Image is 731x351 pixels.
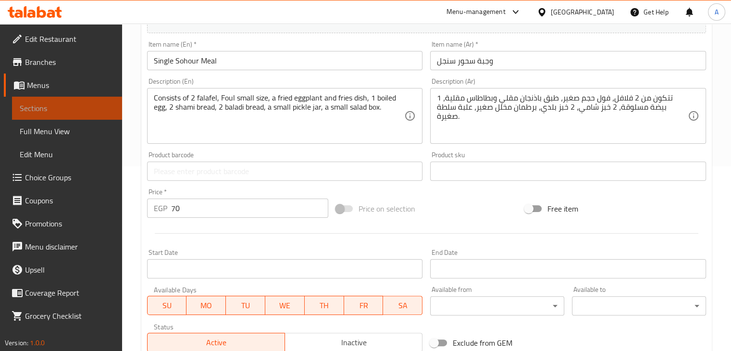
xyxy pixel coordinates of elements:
a: Edit Menu [12,143,122,166]
button: SU [147,296,187,315]
span: TH [309,299,340,313]
div: [GEOGRAPHIC_DATA] [551,7,614,17]
span: Exclude from GEM [453,337,512,349]
span: Choice Groups [25,172,114,183]
span: WE [269,299,301,313]
input: Enter name En [147,51,423,70]
span: MO [190,299,222,313]
span: Branches [25,56,114,68]
span: Version: [5,337,28,349]
span: Inactive [289,336,419,350]
div: ​ [572,296,706,315]
span: Menu disclaimer [25,241,114,252]
button: TU [226,296,265,315]
span: Full Menu View [20,125,114,137]
a: Menu disclaimer [4,235,122,258]
span: Sections [20,102,114,114]
a: Full Menu View [12,120,122,143]
span: Promotions [25,218,114,229]
span: Upsell [25,264,114,276]
div: ​ [430,296,564,315]
input: Please enter product sku [430,162,706,181]
span: Price on selection [359,203,415,214]
div: Menu-management [446,6,506,18]
button: TH [305,296,344,315]
span: Menus [27,79,114,91]
span: SU [151,299,183,313]
span: 1.0.0 [30,337,45,349]
span: Free item [547,203,578,214]
span: A [715,7,719,17]
span: TU [230,299,261,313]
a: Promotions [4,212,122,235]
span: Active [151,336,281,350]
span: SA [387,299,419,313]
span: Grocery Checklist [25,310,114,322]
input: Please enter price [171,199,328,218]
input: Enter name Ar [430,51,706,70]
a: Choice Groups [4,166,122,189]
span: FR [348,299,380,313]
a: Upsell [4,258,122,281]
a: Coupons [4,189,122,212]
button: WE [265,296,305,315]
span: Coupons [25,195,114,206]
a: Sections [12,97,122,120]
span: Coverage Report [25,287,114,299]
button: SA [383,296,422,315]
a: Grocery Checklist [4,304,122,327]
p: EGP [154,202,167,214]
span: Edit Menu [20,149,114,160]
button: MO [186,296,226,315]
span: Edit Restaurant [25,33,114,45]
a: Coverage Report [4,281,122,304]
button: FR [344,296,384,315]
a: Branches [4,50,122,74]
textarea: Consists of 2 falafel, Foul small size, a fried eggplant and fries dish, 1 boiled egg, 2 shami br... [154,93,405,139]
textarea: تتكون من 2 فلافل، فول حجم صغير، طبق باذنجان مقلي وبطاطاس مقلية، 1 بيضة مسلوقة، 2 خبز شامي، 2 خبز ... [437,93,688,139]
a: Edit Restaurant [4,27,122,50]
input: Please enter product barcode [147,162,423,181]
a: Menus [4,74,122,97]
